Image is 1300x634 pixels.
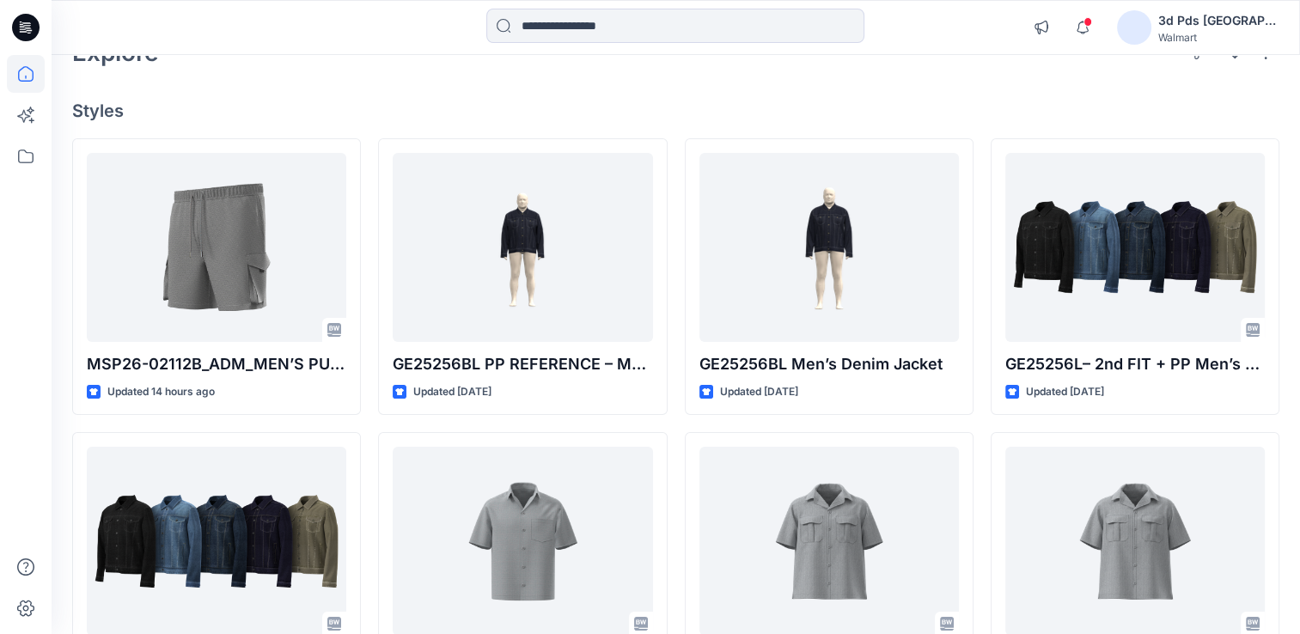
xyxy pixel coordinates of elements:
[1026,383,1104,401] p: Updated [DATE]
[699,153,959,342] a: GE25256BL Men’s Denim Jacket
[87,153,346,342] a: MSP26-02112B_ADM_MEN’S PULL ON CARGO SHORT
[393,352,652,376] p: GE25256BL PP REFERENCE – Men’s Denim Jacket
[699,352,959,376] p: GE25256BL Men’s Denim Jacket
[72,39,159,66] h2: Explore
[1117,10,1151,45] img: avatar
[72,101,1279,121] h4: Styles
[393,153,652,342] a: GE25256BL PP REFERENCE – Men’s Denim Jacket
[107,383,215,401] p: Updated 14 hours ago
[1158,31,1279,44] div: Walmart
[1005,352,1265,376] p: GE25256L– 2nd FIT + PP Men’s Denim Jacket
[1005,153,1265,342] a: GE25256L– 2nd FIT + PP Men’s Denim Jacket
[413,383,491,401] p: Updated [DATE]
[1158,10,1279,31] div: 3d Pds [GEOGRAPHIC_DATA]
[87,352,346,376] p: MSP26-02112B_ADM_MEN’S PULL ON CARGO SHORT
[720,383,798,401] p: Updated [DATE]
